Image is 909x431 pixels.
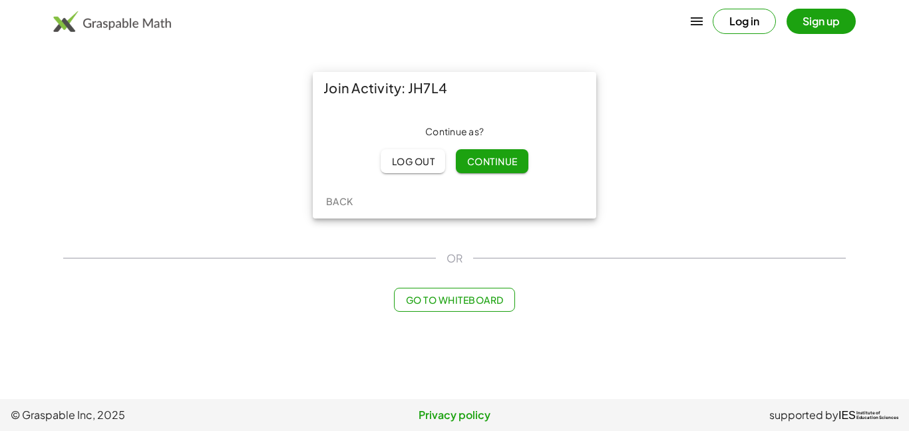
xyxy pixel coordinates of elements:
span: Back [325,195,353,207]
div: Join Activity: JH7L4 [313,72,596,104]
span: © Graspable Inc, 2025 [11,407,307,423]
button: Sign up [787,9,856,34]
span: Continue [466,155,517,167]
button: Log out [381,149,445,173]
a: Privacy policy [307,407,603,423]
button: Log in [713,9,776,34]
button: Back [318,189,361,213]
span: Institute of Education Sciences [856,411,898,420]
a: IESInstitute ofEducation Sciences [838,407,898,423]
span: supported by [769,407,838,423]
button: Continue [456,149,528,173]
span: IES [838,409,856,422]
span: Go to Whiteboard [405,294,503,306]
span: OR [447,250,462,266]
span: Log out [391,155,435,167]
div: Continue as ? [323,125,586,139]
button: Go to Whiteboard [394,288,514,312]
